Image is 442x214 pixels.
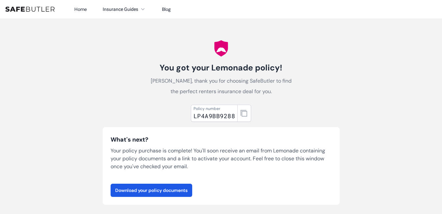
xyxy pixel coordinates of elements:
div: LP4A9BB9288 [194,111,235,120]
button: Insurance Guides [103,5,146,13]
img: SafeButler Text Logo [5,7,55,12]
div: Policy number [194,106,235,111]
h3: What's next? [111,135,332,144]
p: [PERSON_NAME], thank you for choosing SafeButler to find the perfect renters insurance deal for you. [147,76,295,97]
a: Home [74,6,87,12]
h1: You got your Lemonade policy! [147,63,295,73]
a: Blog [162,6,171,12]
a: Download your policy documents [111,184,192,197]
p: Your policy purchase is complete! You'll soon receive an email from Lemonade containing your poli... [111,147,332,171]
